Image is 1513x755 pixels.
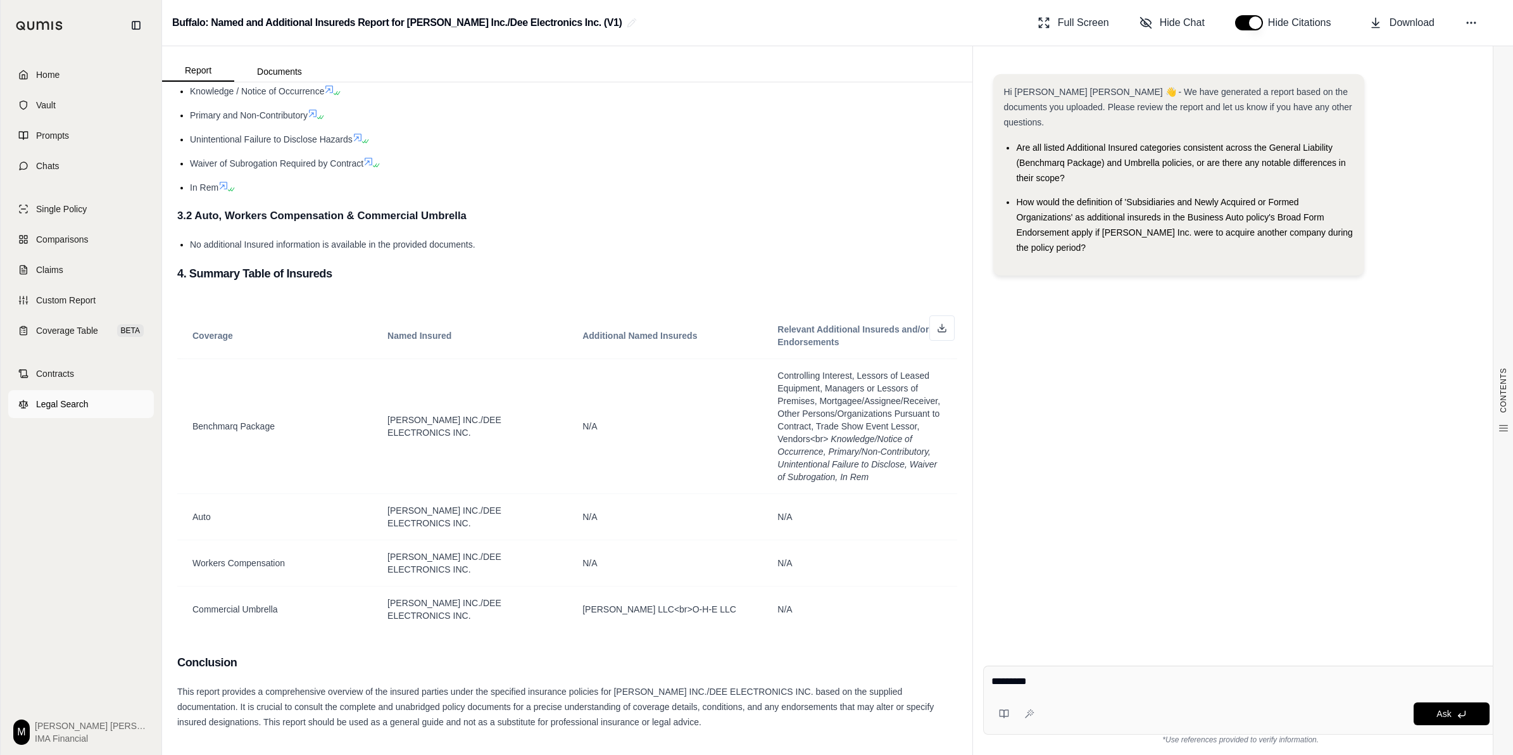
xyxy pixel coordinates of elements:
button: Ask [1414,702,1490,725]
span: N/A [582,512,597,522]
a: Custom Report [8,286,154,314]
div: M [13,720,30,745]
span: BETA [117,324,144,337]
h3: Conclusion [177,651,957,674]
a: Contracts [8,360,154,388]
span: N/A [777,558,792,568]
button: Download [1364,10,1440,35]
span: [PERSON_NAME] INC./DEE ELECTRONICS INC. [387,415,501,438]
span: Hide Chat [1160,15,1205,30]
span: Legal Search [36,398,89,410]
span: Additional Named Insureds [582,331,697,341]
span: [PERSON_NAME] INC./DEE ELECTRONICS INC. [387,552,501,574]
button: Documents [234,61,325,82]
span: Relevant Additional Insureds and/or Endorsements [777,324,929,347]
span: This report provides a comprehensive overview of the insured parties under the specified insuranc... [177,687,934,727]
span: Ask [1436,709,1451,719]
span: Primary and Non-Contributory [190,110,308,120]
span: Benchmarq Package [192,421,275,431]
button: Report [162,60,234,82]
span: Coverage Table [36,324,98,337]
span: Claims [36,263,63,276]
span: Commercial Umbrella [192,604,278,614]
span: Single Policy [36,203,87,215]
a: Comparisons [8,225,154,253]
span: Full Screen [1058,15,1109,30]
button: Download as Excel [929,315,955,341]
span: Knowledge / Notice of Occurrence [190,86,324,96]
span: N/A [777,512,792,522]
span: N/A [777,604,792,614]
span: Named Insured [387,331,451,341]
span: Unintentional Failure to Disclose Hazards [190,134,353,144]
a: Single Policy [8,195,154,223]
button: Collapse sidebar [126,15,146,35]
h3: 4. Summary Table of Insureds [177,262,957,285]
div: *Use references provided to verify information. [983,735,1498,745]
em: Knowledge/Notice of Occurrence, Primary/Non-Contributory, Unintentional Failure to Disclose, Waiv... [777,434,937,482]
span: No additional Insured information is available in the provided documents. [190,239,475,250]
span: Hide Citations [1268,15,1339,30]
a: Legal Search [8,390,154,418]
a: Vault [8,91,154,119]
h2: Buffalo: Named and Additional Insureds Report for [PERSON_NAME] Inc./Dee Electronics Inc. (V1) [172,11,622,34]
span: Controlling Interest, Lessors of Leased Equipment, Managers or Lessors of Premises, Mortgagee/Ass... [777,369,942,483]
span: [PERSON_NAME] INC./DEE ELECTRONICS INC. [387,598,501,621]
span: Coverage [192,331,233,341]
span: [PERSON_NAME] INC./DEE ELECTRONICS INC. [387,505,501,528]
button: Hide Chat [1134,10,1210,35]
span: CONTENTS [1498,368,1509,413]
span: Waiver of Subrogation Required by Contract [190,158,363,168]
span: IMA Financial [35,732,149,745]
a: Home [8,61,154,89]
span: N/A [582,558,597,568]
button: Full Screen [1033,10,1114,35]
span: Contracts [36,367,74,380]
span: Hi [PERSON_NAME] [PERSON_NAME] 👋 - We have generated a report based on the documents you uploaded... [1003,87,1352,127]
span: Prompts [36,129,69,142]
span: N/A [582,421,597,431]
span: Workers Compensation [192,558,285,568]
span: In Rem [190,182,218,193]
span: How would the definition of 'Subsidiaries and Newly Acquired or Formed Organizations' as addition... [1016,197,1352,253]
span: Are all listed Additional Insured categories consistent across the General Liability (Benchmarq P... [1016,143,1345,183]
h4: 3.2 Auto, Workers Compensation & Commercial Umbrella [177,205,957,227]
span: Custom Report [36,294,96,307]
span: Vault [36,99,56,111]
img: Qumis Logo [16,21,63,30]
span: Chats [36,160,60,172]
span: Home [36,68,60,81]
a: Claims [8,256,154,284]
span: Download [1390,15,1435,30]
span: Comparisons [36,233,88,246]
a: Chats [8,152,154,180]
span: [PERSON_NAME] LLC <br> O-H-E LLC [582,603,736,616]
a: Coverage TableBETA [8,317,154,345]
span: [PERSON_NAME] [PERSON_NAME] [35,720,149,732]
a: Prompts [8,122,154,149]
span: Auto [192,512,211,522]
